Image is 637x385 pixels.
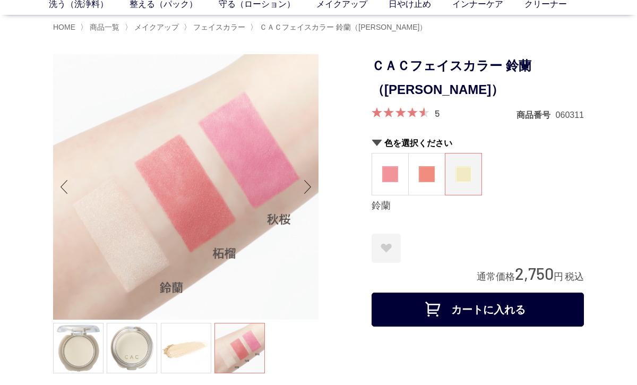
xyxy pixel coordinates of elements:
span: フェイスカラー [193,23,245,31]
a: 柘榴 [409,153,445,195]
img: 鈴蘭 [455,166,471,182]
dl: 秋桜 [372,153,409,195]
li: 〉 [125,22,182,32]
a: 商品一覧 [88,23,119,31]
dt: 商品番号 [517,109,556,121]
span: ＣＡＣフェイスカラー 鈴蘭（[PERSON_NAME]） [260,23,427,31]
div: Previous slide [53,166,74,208]
li: 〉 [80,22,122,32]
li: 〉 [250,22,429,32]
dl: 柘榴 [408,153,445,195]
img: 柘榴 [419,166,435,182]
span: 商品一覧 [90,23,119,31]
h2: 色を選択ください [372,138,584,149]
a: フェイスカラー [191,23,245,31]
div: 鈴蘭 [372,200,584,212]
a: メイクアップ [132,23,179,31]
dl: 鈴蘭 [445,153,482,195]
a: 秋桜 [372,153,408,195]
a: 5 [435,107,440,119]
dd: 060311 [556,109,584,121]
h1: ＣＡＣフェイスカラー 鈴蘭（[PERSON_NAME]） [372,54,584,102]
span: 円 [554,271,563,282]
button: カートに入れる [372,293,584,327]
span: メイクアップ [134,23,179,31]
span: 税込 [565,271,584,282]
a: お気に入りに登録する [372,234,401,263]
div: Next slide [297,166,318,208]
li: 〉 [184,22,248,32]
a: HOME [53,23,75,31]
img: 秋桜 [382,166,398,182]
span: 通常価格 [477,271,515,282]
span: 2,750 [515,263,554,283]
img: ＣＡＣフェイスカラー 鈴蘭（すずらん） 鈴蘭 [53,54,318,320]
a: ＣＡＣフェイスカラー 鈴蘭（[PERSON_NAME]） [257,23,427,31]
